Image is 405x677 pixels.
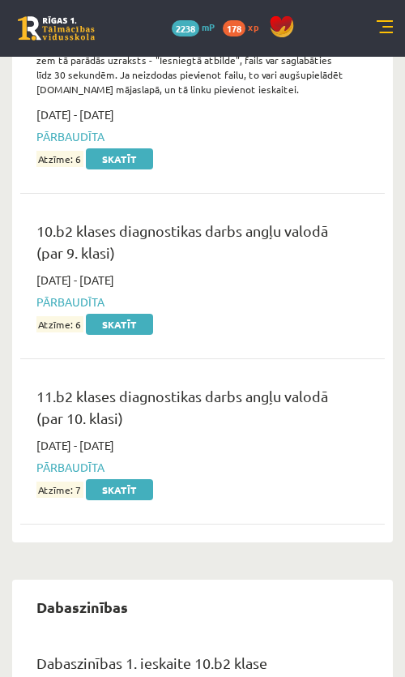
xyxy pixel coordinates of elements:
h2: Dabaszinības [20,588,144,626]
span: 178 [223,20,245,36]
a: Skatīt [86,148,153,169]
a: Skatīt [86,479,153,500]
a: Rīgas 1. Tālmācības vidusskola [18,16,95,41]
span: [DATE] - [DATE] [36,106,114,123]
span: 2238 [172,20,199,36]
span: Atzīme: 7 [36,482,83,499]
a: Skatīt [86,314,153,335]
span: [DATE] - [DATE] [36,437,114,454]
a: 178 xp [223,20,266,33]
span: Pārbaudīta [36,128,344,145]
span: Atzīme: 6 [36,316,83,333]
span: Pārbaudīta [36,459,344,476]
div: 10.b2 klases diagnostikas darbs angļu valodā (par 9. klasi) [36,220,344,272]
span: xp [248,20,258,33]
span: Atzīme: 6 [36,151,83,168]
span: [DATE] - [DATE] [36,272,114,289]
div: 11.b2 klases diagnostikas darbs angļu valodā (par 10. klasi) [36,385,344,437]
span: Pārbaudīta [36,294,344,311]
span: mP [202,20,215,33]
